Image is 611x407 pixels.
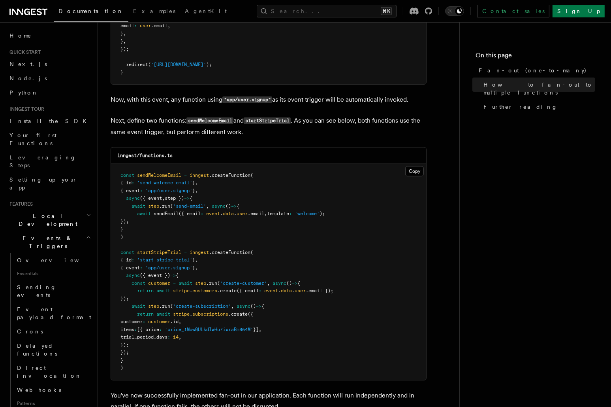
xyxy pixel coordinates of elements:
[132,280,145,286] span: const
[159,327,162,332] span: :
[120,265,140,271] span: { event
[237,288,259,293] span: ({ email
[192,288,217,293] span: customers
[132,303,145,309] span: await
[140,265,143,271] span: :
[9,118,91,124] span: Install the SDK
[6,28,93,43] a: Home
[237,203,239,209] span: {
[120,327,134,332] span: items
[140,273,170,278] span: ({ event })
[154,211,179,216] span: sendEmail
[206,62,212,67] span: );
[289,211,292,216] span: :
[148,280,170,286] span: customer
[220,211,223,216] span: .
[126,273,140,278] span: async
[206,203,209,209] span: ,
[134,23,137,28] span: :
[14,324,93,339] a: Crons
[14,267,93,280] span: Essentials
[58,8,124,14] span: Documentation
[120,23,134,28] span: email
[120,188,140,193] span: { event
[480,78,595,100] a: How to fan-out to multiple functions
[120,250,134,255] span: const
[192,180,195,186] span: }
[145,265,192,271] span: 'app/user.signup'
[261,303,264,309] span: {
[228,311,248,317] span: .create
[217,280,220,286] span: (
[264,288,278,293] span: event
[273,280,286,286] span: async
[483,81,595,97] span: How to fan-out to multiple functions
[295,211,320,216] span: 'welcome'
[120,334,167,340] span: trial_period_days
[134,327,137,332] span: :
[14,383,93,397] a: Webhooks
[137,180,192,186] span: 'send-welcome-email'
[173,303,231,309] span: 'create-subscription'
[257,5,397,17] button: Search...⌘K
[206,280,217,286] span: .run
[179,280,192,286] span: await
[120,342,129,348] span: });
[132,180,134,186] span: :
[120,257,132,263] span: { id
[267,280,270,286] span: ,
[170,303,173,309] span: (
[120,350,129,355] span: });
[226,203,231,209] span: ()
[17,365,82,379] span: Direct invocation
[120,38,123,44] span: }
[6,209,93,231] button: Local Development
[220,280,267,286] span: 'create-customer'
[120,358,123,363] span: }
[185,8,227,14] span: AgentKit
[165,327,253,332] span: 'price_1MowQULkdIwHu7ixraBm864M'
[120,319,143,324] span: customer
[140,188,143,193] span: :
[264,211,267,216] span: ,
[6,172,93,195] a: Setting up your app
[120,219,129,224] span: });
[278,288,281,293] span: .
[143,319,145,324] span: :
[132,203,145,209] span: await
[120,69,123,75] span: }
[54,2,128,22] a: Documentation
[186,117,233,124] code: sendWelcomeEmail
[137,311,154,317] span: return
[286,280,292,286] span: ()
[162,195,165,201] span: ,
[120,31,123,36] span: }
[212,203,226,209] span: async
[111,115,427,138] p: Next, define two functions: and . As you can see below, both functions use the same event trigger...
[195,265,198,271] span: ,
[133,8,175,14] span: Examples
[120,296,129,301] span: });
[132,257,134,263] span: :
[156,311,170,317] span: await
[192,188,195,193] span: }
[148,319,170,324] span: customer
[6,57,93,71] a: Next.js
[9,176,77,191] span: Setting up your app
[173,334,179,340] span: 14
[6,85,93,100] a: Python
[14,302,93,324] a: Event payload format
[553,5,605,17] a: Sign Up
[9,61,47,67] span: Next.js
[9,89,38,96] span: Python
[167,23,170,28] span: ,
[179,211,201,216] span: ({ email
[17,343,57,357] span: Delayed functions
[120,226,123,232] span: }
[14,361,93,383] a: Direct invocation
[195,280,206,286] span: step
[6,106,44,112] span: Inngest tour
[292,280,297,286] span: =>
[17,387,61,393] span: Webhooks
[126,195,140,201] span: async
